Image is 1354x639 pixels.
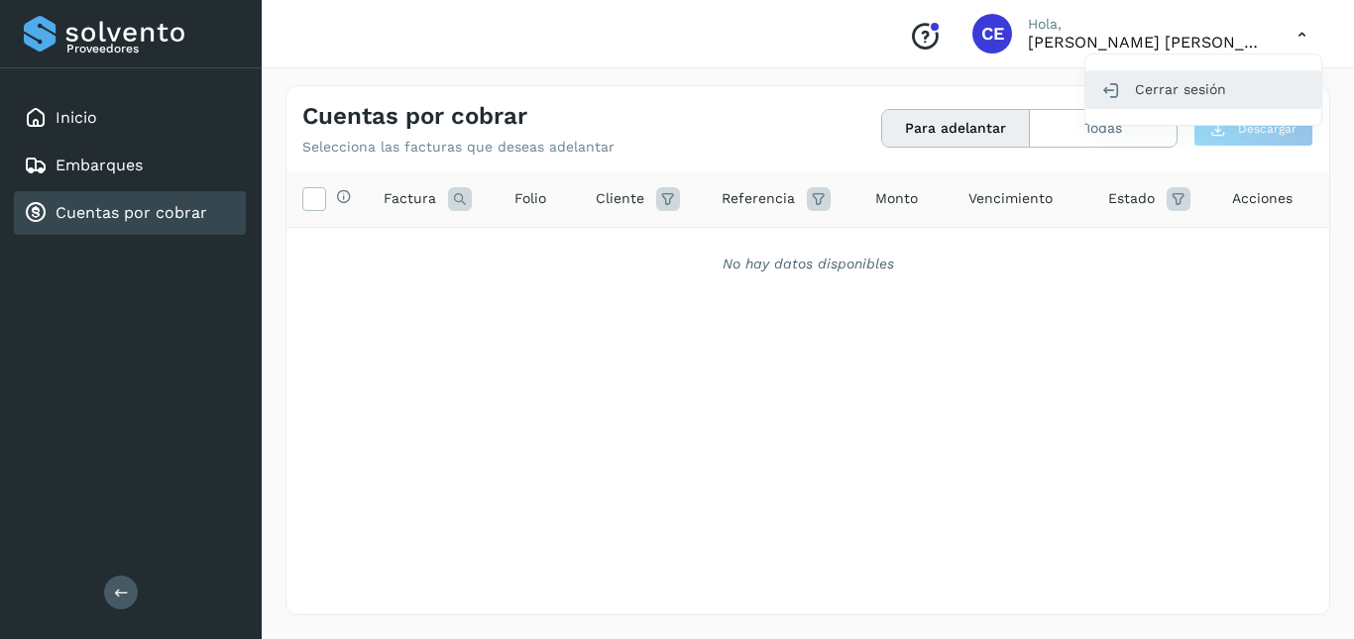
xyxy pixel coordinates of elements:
a: Cuentas por cobrar [56,203,207,222]
a: Inicio [56,108,97,127]
div: Cuentas por cobrar [14,191,246,235]
div: Inicio [14,96,246,140]
div: Embarques [14,144,246,187]
div: Cerrar sesión [1085,70,1321,108]
p: Proveedores [66,42,238,55]
a: Embarques [56,156,143,174]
